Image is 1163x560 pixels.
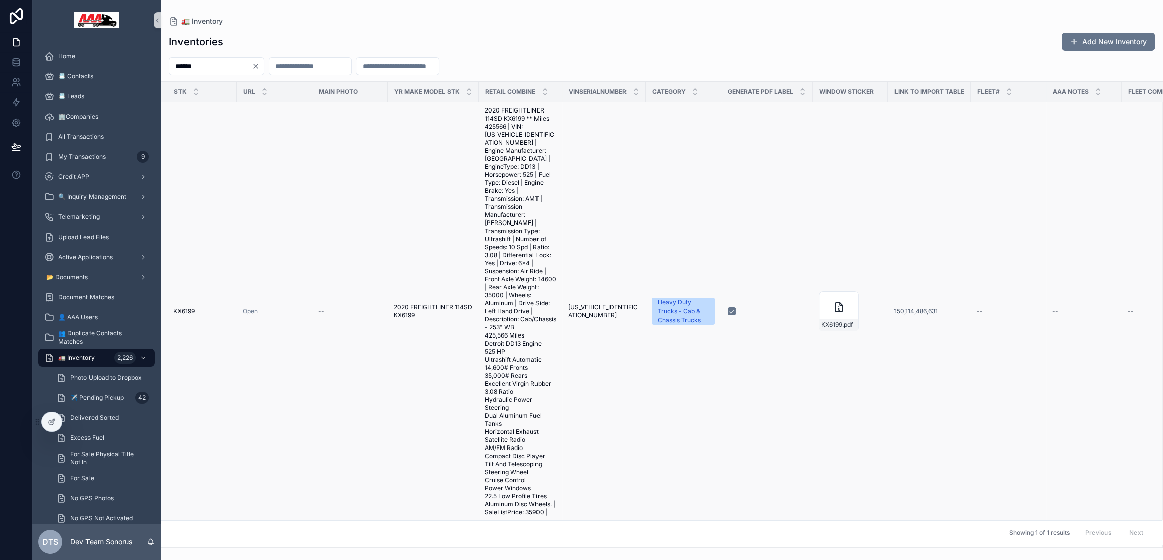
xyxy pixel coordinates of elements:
span: 📇 Leads [58,92,84,100]
a: Active Applications [38,248,155,266]
span: 🚛 Inventory [181,16,223,26]
a: 2020 FREIGHTLINER 114SD KX6199 [394,303,473,319]
span: Link to Import Table [894,88,964,96]
a: [US_VEHICLE_IDENTIFICATION_NUMBER] [568,303,640,319]
a: My Transactions9 [38,148,155,166]
a: Open [243,307,306,315]
div: 2,226 [114,352,136,364]
span: .pdf [842,321,853,329]
span: ✈️ Pending Pickup [70,394,124,402]
a: Open [243,307,258,315]
span: Stk [174,88,187,96]
img: App logo [74,12,119,28]
a: -- [977,307,1040,315]
span: -- [1128,307,1134,315]
a: Delivered Sorted [50,409,155,427]
span: Telemarketing [58,213,100,221]
p: Dev Team Sonorus [70,537,132,547]
div: scrollable content [32,40,161,524]
h1: Inventories [169,35,223,49]
a: 🚛 Inventory2,226 [38,349,155,367]
a: Upload Lead Files [38,228,155,246]
div: 9 [137,151,149,163]
span: Aaa notes [1053,88,1089,96]
span: Yr Make Model Stk [394,88,460,96]
a: 150,114,486,631 [894,307,965,315]
a: -- [318,307,382,315]
button: Clear [252,62,264,70]
a: 🚛 Inventory [169,16,223,26]
span: Showing 1 of 1 results [1009,529,1069,537]
a: Credit APP [38,168,155,186]
span: Document Matches [58,293,114,301]
span: Main Photo [319,88,358,96]
span: KX6199 [821,321,842,329]
div: Heavy Duty Trucks - Cab & Chassis Trucks [658,298,709,325]
a: Heavy Duty Trucks - Cab & Chassis Trucks [652,298,715,325]
a: Photo Upload to Dropbox [50,369,155,387]
a: Excess Fuel [50,429,155,447]
a: 150,114,486,631 [894,307,938,315]
a: 📇 Leads [38,87,155,105]
span: For Sale Physical Title Not In [70,450,145,466]
span: Excess Fuel [70,434,104,442]
a: 📇 Contacts [38,67,155,85]
button: Add New Inventory [1062,33,1155,51]
a: 📂 Documents [38,268,155,286]
span: 📂 Documents [46,273,88,281]
span: URL [243,88,255,96]
span: Generate PDF Label [728,88,793,96]
a: 🔍 Inquiry Management [38,188,155,206]
span: -- [318,307,324,315]
a: For Sale Physical Title Not In [50,449,155,467]
span: Window Sticker [819,88,874,96]
span: 👥 Duplicate Contacts Matches [58,329,145,346]
span: Credit APP [58,173,90,181]
div: 42 [135,392,149,404]
a: 2020 FREIGHTLINER 114SD KX6199 ** Miles 425566 | VIN: [US_VEHICLE_IDENTIFICATION_NUMBER] | Engine... [485,106,556,516]
span: 🚛 Inventory [58,354,95,362]
a: 👤 AAA Users [38,308,155,326]
span: For Sale [70,474,94,482]
a: Telemarketing [38,208,155,226]
span: -- [1052,307,1058,315]
span: -- [977,307,983,315]
span: Active Applications [58,253,113,261]
span: KX6199 [173,307,195,315]
span: Fleet# [977,88,1000,96]
span: DTS [42,536,58,548]
a: 👥 Duplicate Contacts Matches [38,328,155,347]
a: KX6199 [173,307,231,315]
span: 🔍 Inquiry Management [58,193,126,201]
a: 🏢Companies [38,107,155,126]
a: -- [1052,307,1116,315]
a: ✈️ Pending Pickup42 [50,389,155,407]
a: No GPS Photos [50,489,155,507]
span: 📇 Contacts [58,72,93,80]
a: Home [38,47,155,65]
a: Document Matches [38,288,155,306]
span: 👤 AAA Users [58,313,98,321]
span: My Transactions [58,153,106,161]
span: No GPS Not Activated [70,514,133,522]
span: Retail Combine [485,88,535,96]
span: Upload Lead Files [58,233,109,241]
span: VINSerialNumber [569,88,627,96]
span: Home [58,52,75,60]
span: All Transactions [58,133,104,141]
a: All Transactions [38,128,155,146]
a: KX6199.pdf [819,291,882,331]
span: No GPS Photos [70,494,114,502]
span: Category [652,88,686,96]
a: For Sale [50,469,155,487]
span: Delivered Sorted [70,414,119,422]
span: 🏢Companies [58,113,98,121]
span: Photo Upload to Dropbox [70,374,142,382]
a: No GPS Not Activated [50,509,155,527]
